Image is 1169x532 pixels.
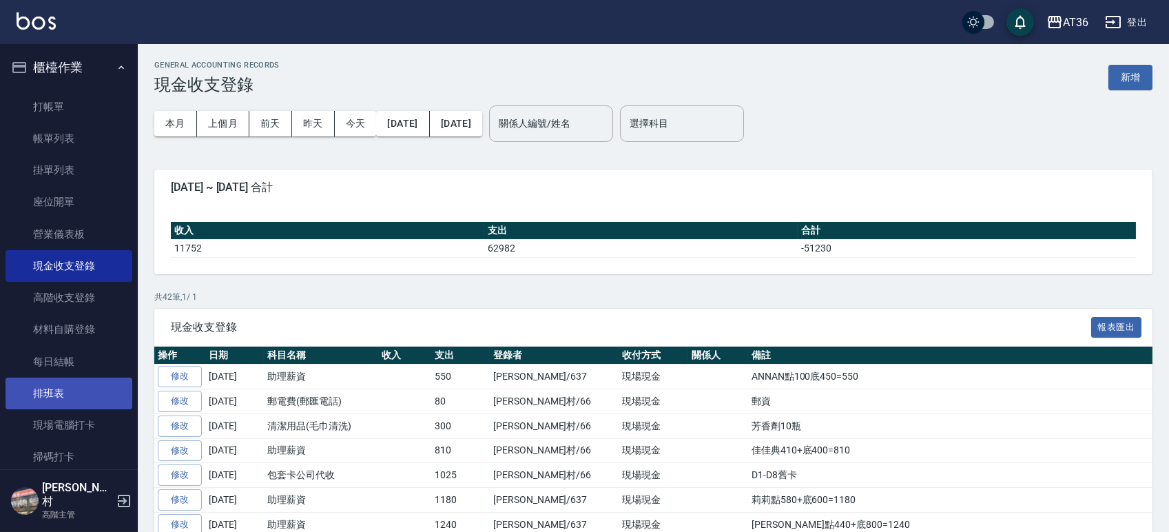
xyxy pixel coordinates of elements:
[171,320,1091,334] span: 現金收支登錄
[335,111,377,136] button: 今天
[1041,8,1094,37] button: AT36
[484,222,798,240] th: 支出
[197,111,249,136] button: 上個月
[6,346,132,378] a: 每日結帳
[490,463,619,488] td: [PERSON_NAME]村/66
[6,282,132,314] a: 高階收支登錄
[619,463,688,488] td: 現場現金
[1108,65,1152,90] button: 新增
[748,365,1152,389] td: ANNAN點100底450=550
[6,250,132,282] a: 現金收支登錄
[379,347,432,365] th: 收入
[6,314,132,345] a: 材料自購登錄
[264,463,379,488] td: 包套卡公司代收
[748,488,1152,513] td: 莉莉點580+底600=1180
[11,487,39,515] img: Person
[292,111,335,136] button: 昨天
[6,378,132,409] a: 排班表
[431,413,490,438] td: 300
[154,61,280,70] h2: GENERAL ACCOUNTING RECORDS
[1108,70,1152,83] a: 新增
[490,347,619,365] th: 登錄者
[158,464,202,486] a: 修改
[619,438,688,463] td: 現場現金
[619,365,688,389] td: 現場現金
[154,291,1152,303] p: 共 42 筆, 1 / 1
[154,347,205,365] th: 操作
[430,111,482,136] button: [DATE]
[205,463,264,488] td: [DATE]
[158,391,202,412] a: 修改
[748,347,1152,365] th: 備註
[264,438,379,463] td: 助理薪資
[619,347,688,365] th: 收付方式
[205,389,264,414] td: [DATE]
[1091,317,1142,338] button: 報表匯出
[431,463,490,488] td: 1025
[6,441,132,473] a: 掃碼打卡
[171,222,484,240] th: 收入
[6,186,132,218] a: 座位開單
[798,239,1136,257] td: -51230
[490,389,619,414] td: [PERSON_NAME]村/66
[158,489,202,511] a: 修改
[6,409,132,441] a: 現場電腦打卡
[42,509,112,521] p: 高階主管
[17,12,56,30] img: Logo
[264,347,379,365] th: 科目名稱
[205,438,264,463] td: [DATE]
[376,111,429,136] button: [DATE]
[6,91,132,123] a: 打帳單
[205,365,264,389] td: [DATE]
[431,488,490,513] td: 1180
[798,222,1136,240] th: 合計
[264,413,379,438] td: 清潔用品(毛巾清洗)
[205,488,264,513] td: [DATE]
[6,123,132,154] a: 帳單列表
[748,413,1152,438] td: 芳香劑10瓶
[264,389,379,414] td: 郵電費(郵匯電話)
[748,389,1152,414] td: 郵資
[619,488,688,513] td: 現場現金
[619,389,688,414] td: 現場現金
[490,365,619,389] td: [PERSON_NAME]/637
[431,438,490,463] td: 810
[431,347,490,365] th: 支出
[6,154,132,186] a: 掛單列表
[490,438,619,463] td: [PERSON_NAME]村/66
[158,416,202,437] a: 修改
[158,366,202,387] a: 修改
[249,111,292,136] button: 前天
[484,239,798,257] td: 62982
[205,347,264,365] th: 日期
[42,481,112,509] h5: [PERSON_NAME]村
[490,488,619,513] td: [PERSON_NAME]/637
[490,413,619,438] td: [PERSON_NAME]村/66
[619,413,688,438] td: 現場現金
[748,463,1152,488] td: D1-D8舊卡
[171,181,1136,194] span: [DATE] ~ [DATE] 合計
[6,218,132,250] a: 營業儀表板
[6,50,132,85] button: 櫃檯作業
[264,488,379,513] td: 助理薪資
[171,239,484,257] td: 11752
[688,347,748,365] th: 關係人
[748,438,1152,463] td: 佳佳典410+底400=810
[154,111,197,136] button: 本月
[154,75,280,94] h3: 現金收支登錄
[158,440,202,462] a: 修改
[1099,10,1152,35] button: 登出
[1063,14,1088,31] div: AT36
[431,365,490,389] td: 550
[264,365,379,389] td: 助理薪資
[1091,320,1142,333] a: 報表匯出
[1006,8,1034,36] button: save
[431,389,490,414] td: 80
[205,413,264,438] td: [DATE]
